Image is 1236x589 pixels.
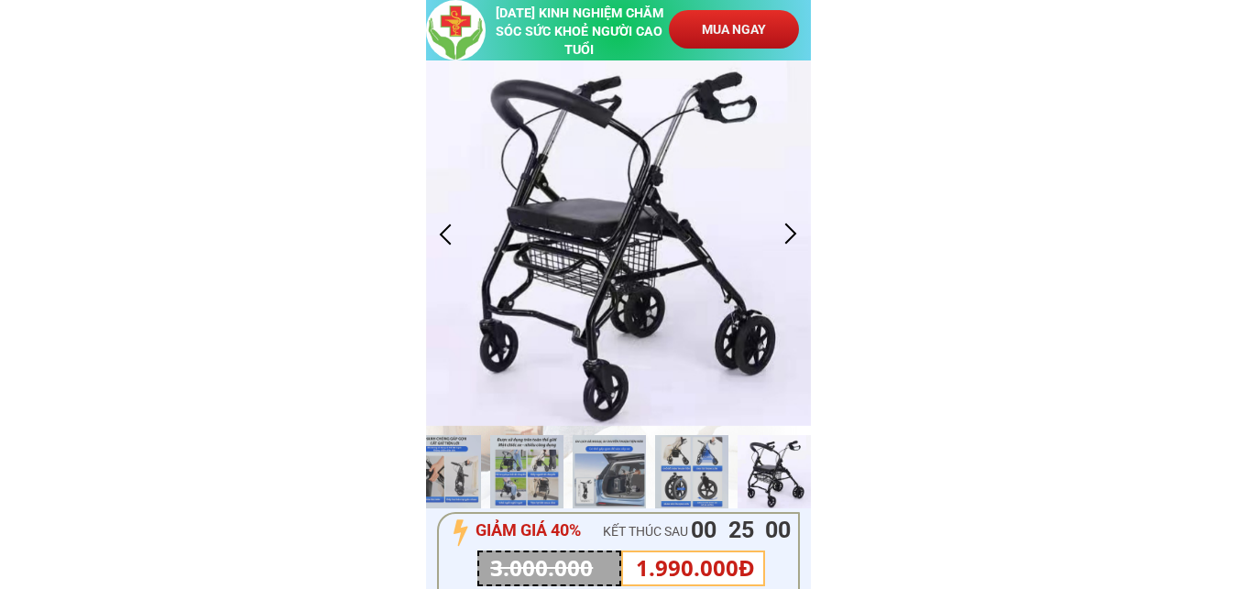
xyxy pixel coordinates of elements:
[636,551,759,585] h3: 1.990.000Đ
[491,5,667,60] h3: [DATE] KINH NGHIỆM CHĂM SÓC SỨC KHOẺ NGƯỜI CAO TUỔI
[476,518,602,544] h3: GIẢM GIÁ 40%
[669,10,799,49] p: MUA NGAY
[603,521,726,541] h3: KẾT THÚC SAU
